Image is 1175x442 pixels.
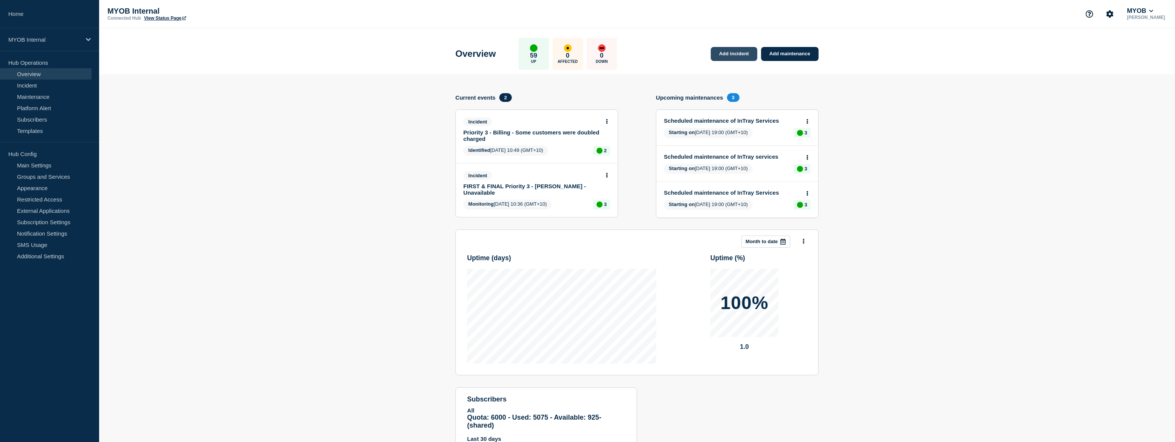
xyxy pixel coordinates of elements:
span: Incident [463,171,492,180]
span: [DATE] 19:00 (GMT+10) [664,164,753,174]
p: 100% [721,294,769,312]
a: Add incident [711,47,757,61]
p: Last 30 days [467,436,625,442]
h3: Uptime ( % ) [710,254,745,262]
div: affected [564,44,572,52]
p: 2 [604,148,607,153]
div: up [597,201,603,208]
p: 0 [566,52,569,59]
a: Scheduled maintenance of InTray Services [664,117,800,124]
p: MYOB Internal [8,36,81,43]
a: Priority 3 - Billing - Some customers were doubled charged [463,129,600,142]
p: Affected [558,59,578,64]
a: Add maintenance [761,47,819,61]
h4: Current events [455,94,496,101]
div: down [598,44,606,52]
span: [DATE] 10:36 (GMT+10) [463,200,552,209]
span: [DATE] 10:49 (GMT+10) [463,146,548,156]
p: 1.0 [710,343,779,351]
p: Up [531,59,536,64]
p: 59 [530,52,537,59]
div: up [797,166,803,172]
h4: subscribers [467,395,625,403]
p: Down [596,59,608,64]
button: MYOB [1125,7,1155,15]
p: [PERSON_NAME] [1125,15,1167,20]
p: 3 [805,202,807,208]
h4: Upcoming maintenances [656,94,723,101]
p: 3 [805,166,807,172]
button: Support [1082,6,1097,22]
span: Incident [463,117,492,126]
button: Account settings [1102,6,1118,22]
h1: Overview [455,48,496,59]
p: 3 [805,130,807,136]
span: Starting on [669,130,695,135]
p: 3 [604,201,607,207]
h3: Uptime ( days ) [467,254,511,262]
span: [DATE] 19:00 (GMT+10) [664,200,753,210]
a: Scheduled maintenance of InTray Services [664,189,800,196]
p: 0 [600,52,603,59]
span: [DATE] 19:00 (GMT+10) [664,128,753,138]
div: up [530,44,538,52]
a: Scheduled maintenance of InTray services [664,153,800,160]
span: Identified [468,147,490,153]
span: 3 [727,93,740,102]
p: Month to date [746,239,778,244]
a: FIRST & FINAL Priority 3 - [PERSON_NAME] - Unavailable [463,183,600,196]
div: up [597,148,603,154]
p: Connected Hub [107,16,141,21]
div: up [797,130,803,136]
p: All [467,407,625,414]
span: Starting on [669,201,695,207]
p: MYOB Internal [107,7,259,16]
span: Quota: 6000 - Used: 5075 - Available: 925 - (shared) [467,414,601,429]
span: Monitoring [468,201,494,207]
a: View Status Page [144,16,186,21]
button: Month to date [741,236,790,248]
span: 2 [499,93,512,102]
div: up [797,202,803,208]
span: Starting on [669,166,695,171]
